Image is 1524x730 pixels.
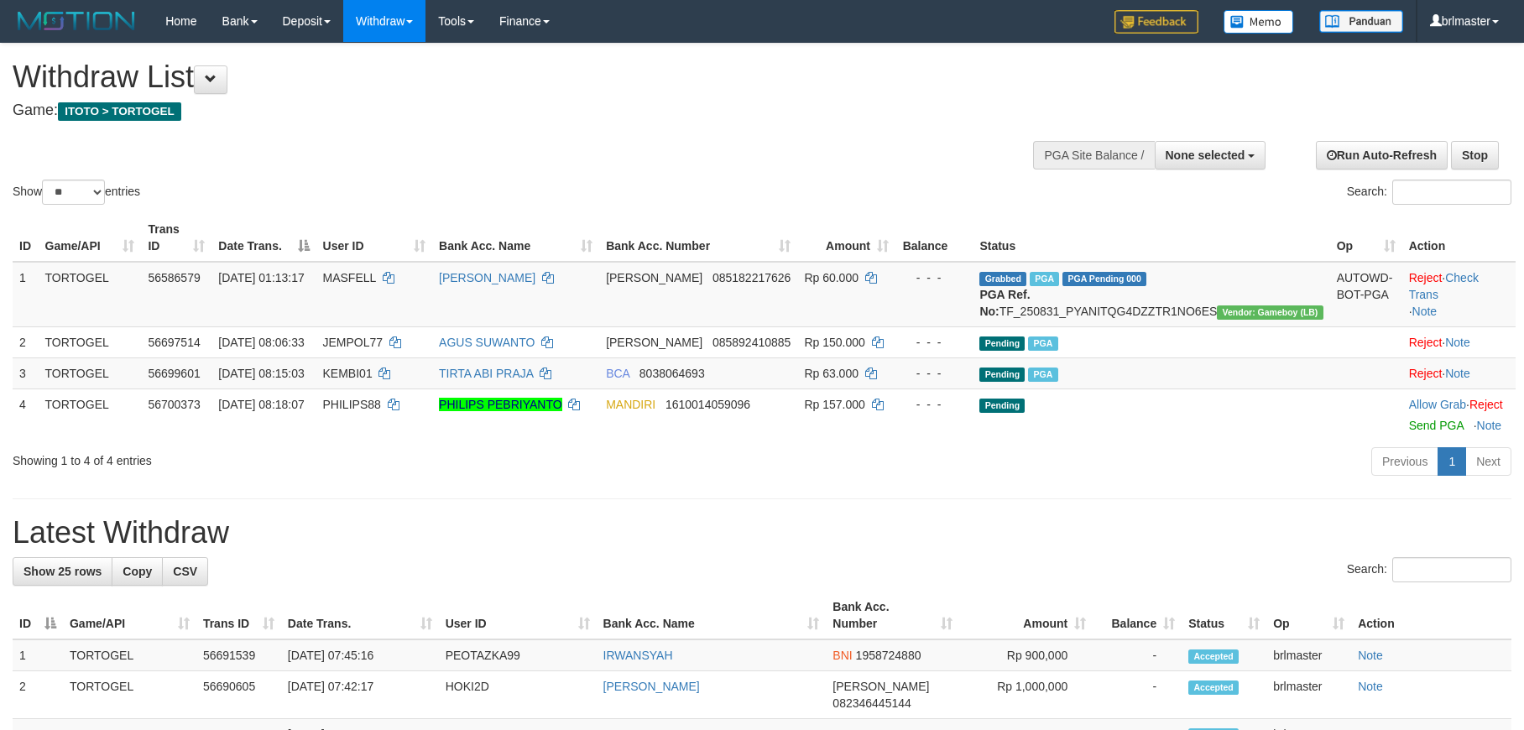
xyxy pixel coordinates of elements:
span: Rp 157.000 [804,398,864,411]
span: MASFELL [323,271,376,284]
a: TIRTA ABI PRAJA [439,367,533,380]
a: 1 [1438,447,1466,476]
td: · [1402,357,1516,388]
a: Copy [112,557,163,586]
a: Stop [1451,141,1499,169]
td: 2 [13,326,39,357]
td: TF_250831_PYANITQG4DZZTR1NO6ES [973,262,1329,327]
td: TORTOGEL [63,671,196,719]
span: Copy 1958724880 to clipboard [856,649,921,662]
span: [DATE] 08:15:03 [218,367,304,380]
span: BNI [832,649,852,662]
th: Action [1402,214,1516,262]
th: Amount: activate to sort column ascending [959,592,1093,639]
span: 56697514 [148,336,200,349]
span: Accepted [1188,649,1239,664]
a: IRWANSYAH [603,649,673,662]
td: 2 [13,671,63,719]
td: - [1093,671,1182,719]
th: User ID: activate to sort column ascending [439,592,597,639]
span: [PERSON_NAME] [832,680,929,693]
div: - - - [902,269,966,286]
td: 3 [13,357,39,388]
label: Search: [1347,180,1511,205]
span: ITOTO > TORTOGEL [58,102,181,121]
th: Game/API: activate to sort column ascending [63,592,196,639]
span: Pending [979,368,1025,382]
div: - - - [902,334,966,351]
th: Date Trans.: activate to sort column descending [211,214,316,262]
span: 56586579 [148,271,200,284]
a: CSV [162,557,208,586]
a: Note [1445,336,1470,349]
span: Copy 085182217626 to clipboard [712,271,791,284]
th: ID: activate to sort column descending [13,592,63,639]
span: [PERSON_NAME] [606,271,702,284]
span: Copy 085892410885 to clipboard [712,336,791,349]
span: [DATE] 01:13:17 [218,271,304,284]
td: · [1402,326,1516,357]
div: Showing 1 to 4 of 4 entries [13,446,623,469]
th: Game/API: activate to sort column ascending [39,214,142,262]
span: 56699601 [148,367,200,380]
span: BCA [606,367,629,380]
td: 4 [13,388,39,441]
th: Bank Acc. Name: activate to sort column ascending [432,214,599,262]
th: Balance: activate to sort column ascending [1093,592,1182,639]
th: Date Trans.: activate to sort column ascending [281,592,439,639]
span: MANDIRI [606,398,655,411]
img: Button%20Memo.svg [1224,10,1294,34]
span: PHILIPS88 [323,398,381,411]
td: · · [1402,262,1516,327]
span: Copy 082346445144 to clipboard [832,696,911,710]
th: Trans ID: activate to sort column ascending [141,214,211,262]
span: Grabbed [979,272,1026,286]
h1: Latest Withdraw [13,516,1511,550]
span: Marked by brlmaster [1028,368,1057,382]
a: Reject [1409,336,1443,349]
label: Show entries [13,180,140,205]
a: AGUS SUWANTO [439,336,535,349]
img: panduan.png [1319,10,1403,33]
span: [DATE] 08:06:33 [218,336,304,349]
img: MOTION_logo.png [13,8,140,34]
span: Pending [979,336,1025,351]
td: - [1093,639,1182,671]
span: CSV [173,565,197,578]
a: Previous [1371,447,1438,476]
th: Status [973,214,1329,262]
a: [PERSON_NAME] [603,680,700,693]
span: Copy 1610014059096 to clipboard [665,398,750,411]
div: PGA Site Balance / [1033,141,1154,169]
div: - - - [902,396,966,413]
a: Check Trans [1409,271,1479,301]
td: Rp 1,000,000 [959,671,1093,719]
td: [DATE] 07:45:16 [281,639,439,671]
span: 56700373 [148,398,200,411]
a: Run Auto-Refresh [1316,141,1448,169]
th: Action [1351,592,1511,639]
input: Search: [1392,180,1511,205]
b: PGA Ref. No: [979,288,1030,318]
td: 56691539 [196,639,281,671]
img: Feedback.jpg [1114,10,1198,34]
a: Send PGA [1409,419,1464,432]
a: Note [1358,680,1383,693]
a: Show 25 rows [13,557,112,586]
td: PEOTAZKA99 [439,639,597,671]
span: Marked by brlmaster [1028,336,1057,351]
td: 1 [13,262,39,327]
span: Rp 60.000 [804,271,859,284]
td: · [1402,388,1516,441]
a: Note [1445,367,1470,380]
td: TORTOGEL [63,639,196,671]
td: [DATE] 07:42:17 [281,671,439,719]
td: TORTOGEL [39,388,142,441]
td: Rp 900,000 [959,639,1093,671]
span: Rp 150.000 [804,336,864,349]
a: Reject [1469,398,1503,411]
td: AUTOWD-BOT-PGA [1330,262,1402,327]
a: Note [1412,305,1438,318]
th: Bank Acc. Number: activate to sort column ascending [599,214,797,262]
td: brlmaster [1266,639,1351,671]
